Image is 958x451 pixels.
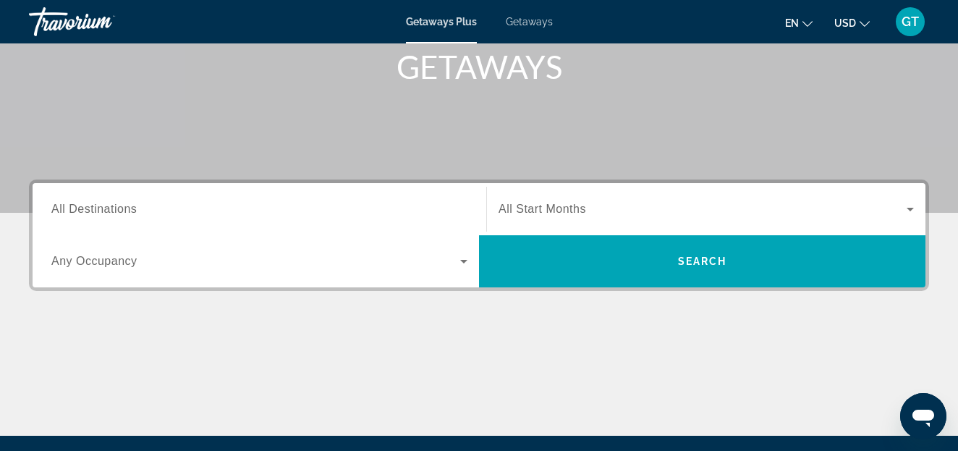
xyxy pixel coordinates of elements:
span: All Destinations [51,203,137,215]
span: USD [834,17,856,29]
button: Search [479,235,925,287]
a: Getaways Plus [406,16,477,28]
span: en [785,17,799,29]
span: Any Occupancy [51,255,137,267]
button: User Menu [891,7,929,37]
a: Travorium [29,3,174,41]
a: Getaways [506,16,553,28]
span: Search [678,256,727,267]
div: Search widget [33,183,925,287]
iframe: Button to launch messaging window [900,393,946,439]
span: GT [902,14,919,29]
button: Change language [785,12,813,33]
span: All Start Months [499,203,586,215]
h1: SEE THE WORLD WITH TRAVORIUM GETAWAYS [208,10,750,85]
button: Change currency [834,12,870,33]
